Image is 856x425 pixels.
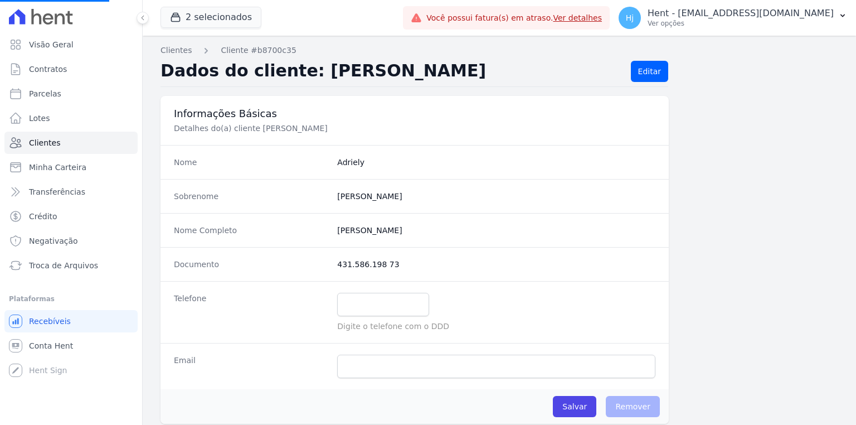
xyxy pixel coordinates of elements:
[337,321,655,332] p: Digite o telefone com o DDD
[29,162,86,173] span: Minha Carteira
[174,293,328,332] dt: Telefone
[174,259,328,270] dt: Documento
[4,230,138,252] a: Negativação
[29,211,57,222] span: Crédito
[4,83,138,105] a: Parcelas
[4,205,138,228] a: Crédito
[174,225,328,236] dt: Nome Completo
[4,107,138,129] a: Lotes
[29,260,98,271] span: Troca de Arquivos
[160,61,622,82] h2: Dados do cliente: [PERSON_NAME]
[4,254,138,277] a: Troca de Arquivos
[29,340,73,351] span: Conta Hent
[648,19,834,28] p: Ver opções
[648,8,834,19] p: Hent - [EMAIL_ADDRESS][DOMAIN_NAME]
[337,191,655,202] dd: [PERSON_NAME]
[160,45,192,56] a: Clientes
[160,7,261,28] button: 2 selecionados
[160,45,838,56] nav: Breadcrumb
[174,123,548,134] p: Detalhes do(a) cliente [PERSON_NAME]
[174,157,328,168] dt: Nome
[631,61,668,82] a: Editar
[29,235,78,247] span: Negativação
[29,64,67,75] span: Contratos
[626,14,634,22] span: Hj
[337,225,655,236] dd: [PERSON_NAME]
[29,137,60,148] span: Clientes
[4,58,138,80] a: Contratos
[29,186,85,197] span: Transferências
[426,12,602,24] span: Você possui fatura(s) em atraso.
[4,156,138,178] a: Minha Carteira
[29,113,50,124] span: Lotes
[9,292,133,306] div: Plataformas
[553,396,596,417] input: Salvar
[4,181,138,203] a: Transferências
[174,107,655,120] h3: Informações Básicas
[553,13,602,22] a: Ver detalhes
[337,259,655,270] dd: 431.586.198 73
[29,316,71,327] span: Recebíveis
[221,45,296,56] a: Cliente #b8700c35
[610,2,856,33] button: Hj Hent - [EMAIL_ADDRESS][DOMAIN_NAME] Ver opções
[4,33,138,56] a: Visão Geral
[174,355,328,378] dt: Email
[29,39,74,50] span: Visão Geral
[4,335,138,357] a: Conta Hent
[4,132,138,154] a: Clientes
[337,157,655,168] dd: Adriely
[174,191,328,202] dt: Sobrenome
[4,310,138,332] a: Recebíveis
[29,88,61,99] span: Parcelas
[606,396,660,417] span: Remover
